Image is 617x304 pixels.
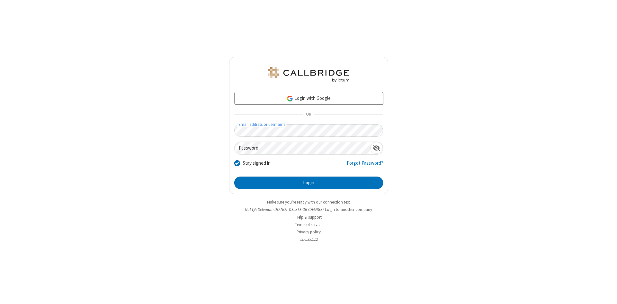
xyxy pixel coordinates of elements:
span: OR [303,110,314,119]
li: v2.6.351.12 [229,236,388,242]
a: Login with Google [234,92,383,105]
label: Stay signed in [243,160,271,167]
button: Login to another company [325,206,372,213]
button: Login [234,177,383,189]
a: Forgot Password? [347,160,383,172]
input: Email address or username [234,124,383,137]
a: Help & support [296,214,322,220]
a: Make sure you're ready with our connection test [267,199,350,205]
div: Show password [370,142,383,154]
img: google-icon.png [286,95,293,102]
input: Password [235,142,370,154]
a: Privacy policy [297,229,321,235]
img: QA Selenium DO NOT DELETE OR CHANGE [267,67,350,82]
li: Not QA Selenium DO NOT DELETE OR CHANGE? [229,206,388,213]
a: Terms of service [295,222,322,227]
